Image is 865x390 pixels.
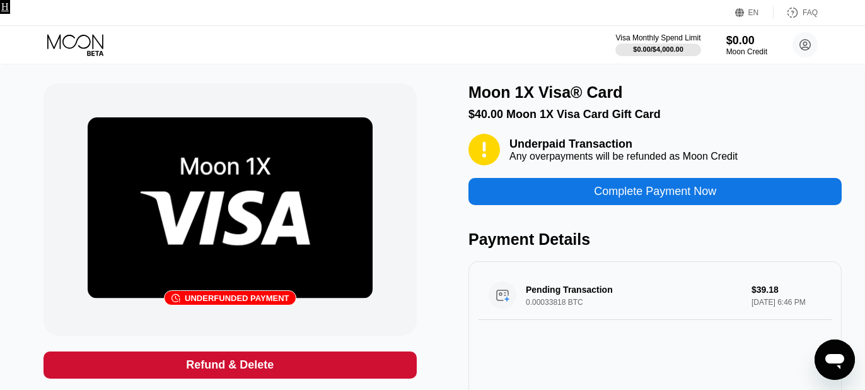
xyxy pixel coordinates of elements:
[815,340,855,380] iframe: Button to launch messaging window, conversation in progress
[526,285,738,295] div: Pending Transaction
[509,138,738,151] div: Underpaid Transaction
[479,271,832,320] div: Pending Transaction0.00033818 BTC$39.18[DATE] 6:46 PM
[526,298,753,307] div: 0.00033818 BTC
[468,108,842,121] div: $40.00 Moon 1X Visa Card Gift Card
[1,1,9,12] a: H
[468,230,842,249] div: Payment Details
[468,165,842,205] div: Complete Payment Now
[171,293,181,303] div: 󰗎
[752,298,821,307] div: [DATE] 6:46 PM
[633,45,683,53] div: $0.00 / $4,000.00
[726,34,767,56] div: $0.00Moon Credit
[615,33,700,56] div: Visa Monthly Spend Limit$0.00/$4,000.00
[44,352,417,379] div: Refund & Delete
[468,83,622,102] div: Moon 1X Visa® Card
[594,184,716,199] div: Complete Payment Now
[735,6,774,19] div: EN
[726,34,767,47] div: $0.00
[615,33,700,42] div: Visa Monthly Spend Limit
[752,285,821,295] div: $39.18
[185,293,289,303] div: Underfunded payment
[803,8,818,17] div: FAQ
[509,151,738,162] div: Any overpayments will be refunded as Moon Credit
[186,358,274,372] div: Refund & Delete
[726,47,767,56] div: Moon Credit
[748,8,759,17] div: EN
[774,6,818,19] div: FAQ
